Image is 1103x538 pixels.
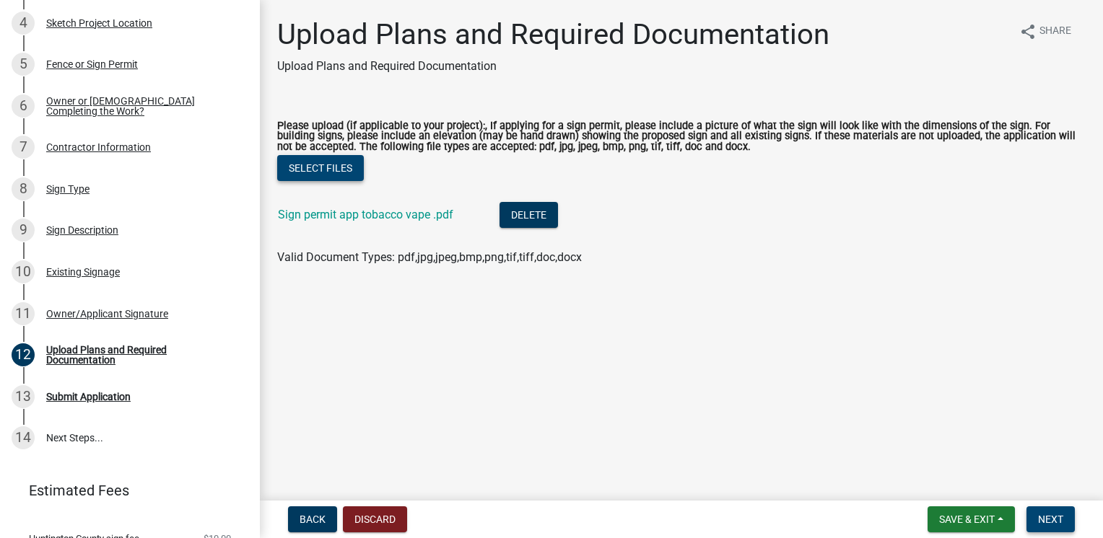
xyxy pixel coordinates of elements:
span: Valid Document Types: pdf,jpg,jpeg,bmp,png,tif,tiff,doc,docx [277,250,582,264]
button: shareShare [1008,17,1083,45]
wm-modal-confirm: Delete Document [500,209,558,223]
div: Existing Signage [46,267,120,277]
div: 5 [12,53,35,76]
div: 9 [12,219,35,242]
div: 6 [12,94,35,118]
div: 7 [12,136,35,159]
div: Upload Plans and Required Documentation [46,345,237,365]
div: Owner or [DEMOGRAPHIC_DATA] Completing the Work? [46,96,237,116]
div: Sketch Project Location [46,18,152,28]
div: 8 [12,177,35,200]
div: 10 [12,260,35,283]
button: Delete [500,202,558,228]
a: Sign permit app tobacco vape .pdf [278,208,453,221]
h1: Upload Plans and Required Documentation [277,17,829,52]
button: Save & Exit [928,506,1015,532]
div: 4 [12,12,35,35]
div: Contractor Information [46,142,151,152]
button: Back [288,506,337,532]
div: Owner/Applicant Signature [46,309,168,319]
a: Estimated Fees [12,476,237,505]
button: Next [1026,506,1075,532]
div: 12 [12,343,35,366]
button: Discard [343,506,407,532]
span: Save & Exit [939,513,995,525]
div: 11 [12,302,35,325]
label: Please upload (if applicable to your project):, If applying for a sign permit, please include a p... [277,121,1086,152]
div: 14 [12,426,35,449]
div: 13 [12,385,35,408]
div: Fence or Sign Permit [46,59,138,69]
span: Back [300,513,326,525]
span: Share [1039,23,1071,40]
div: Sign Description [46,225,118,235]
p: Upload Plans and Required Documentation [277,58,829,75]
span: Next [1038,513,1063,525]
div: Sign Type [46,184,90,194]
i: share [1019,23,1037,40]
button: Select files [277,155,364,181]
div: Submit Application [46,392,131,402]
